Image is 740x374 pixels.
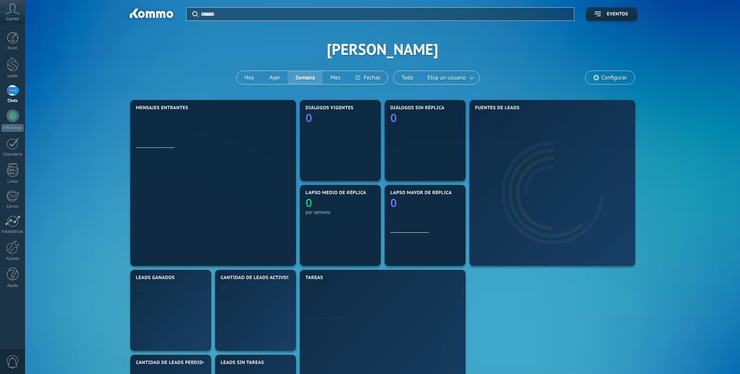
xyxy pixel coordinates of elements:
text: 0 [306,110,312,125]
span: Cantidad de leads activos [221,275,290,281]
span: Leads sin tareas [221,360,264,366]
text: 0 [306,195,312,210]
text: 0 [136,280,143,295]
span: Configurar [601,74,627,81]
div: Estadísticas [2,229,24,234]
button: Elija un usuario [421,71,479,84]
div: Chats [2,98,24,103]
span: Lapso mayor de réplica [390,190,452,196]
span: Diálogos vigentes [306,105,354,111]
span: Elija un usuario [426,73,467,83]
span: Cantidad de leads perdidos [136,360,209,366]
text: 0 [221,280,227,295]
span: Cuenta [6,17,19,22]
div: Calendario [2,152,24,157]
div: Leads [2,74,24,79]
span: Diálogos sin réplica [390,105,445,111]
span: Leads ganados [136,275,175,281]
div: Ajustes [2,256,24,261]
div: por semana [306,209,375,215]
span: Eventos [607,12,628,17]
div: Ayuda [2,283,24,288]
div: WhatsApp [2,124,24,132]
span: Fuentes de leads [475,105,520,111]
button: Semana [288,71,323,84]
text: 0 [390,195,397,210]
button: Hoy [237,71,262,84]
button: Ayer [262,71,288,84]
button: Eventos [586,7,637,21]
span: Mensajes entrantes [136,105,188,111]
span: Lapso medio de réplica [306,190,367,196]
div: Correo [2,204,24,209]
button: Mes [323,71,348,84]
div: Panel [2,46,24,51]
span: Tareas [306,275,323,281]
button: Todo [394,71,421,84]
div: Listas [2,179,24,184]
text: 0 [390,110,397,125]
